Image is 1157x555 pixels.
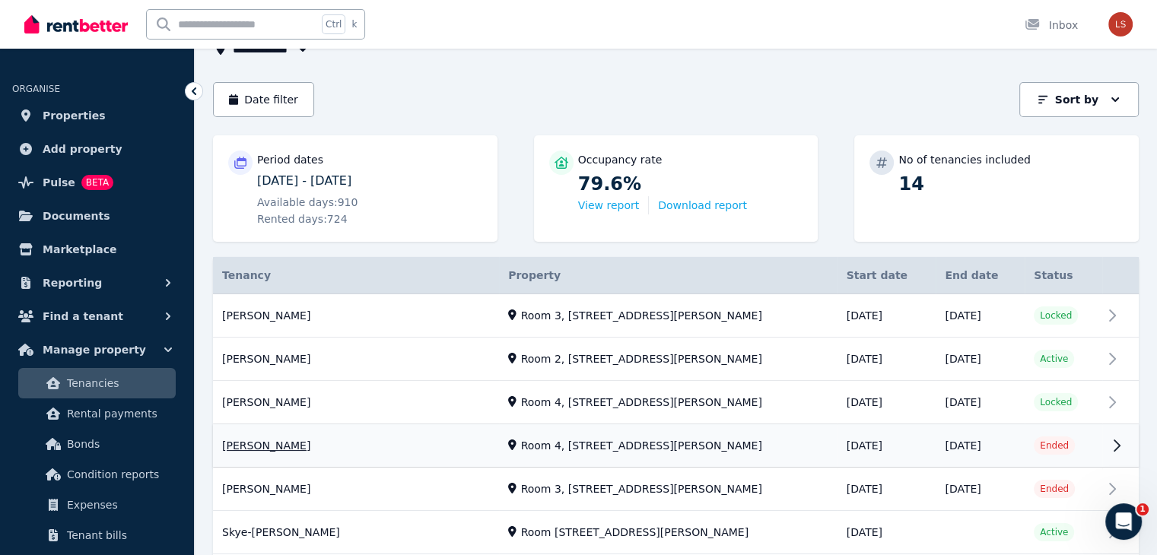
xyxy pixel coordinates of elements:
td: [DATE] [936,338,1025,381]
td: [DATE] [838,468,936,511]
span: Manage property [43,341,146,359]
td: [DATE] [936,468,1025,511]
td: [DATE] [936,381,1025,424]
th: Status [1025,257,1102,294]
td: [DATE] [838,511,936,554]
a: Tenancies [18,368,176,398]
a: View details for Hannah Edwards [213,338,1139,381]
a: View details for Skye-louise Scott [213,512,1139,554]
span: Find a tenant [43,307,123,325]
iframe: Intercom live chat [1105,503,1142,540]
button: Reporting [12,268,182,298]
a: Documents [12,201,182,231]
a: Properties [12,100,182,131]
p: Sort by [1055,92,1098,107]
span: Add property [43,140,122,158]
th: Property [499,257,838,294]
td: [DATE] [838,381,936,424]
span: ORGANISE [12,84,60,94]
span: Rental payments [67,404,170,423]
span: Reporting [43,274,102,292]
span: Tenancies [67,374,170,392]
span: Bonds [67,435,170,453]
a: View details for Olivia Page [213,382,1139,424]
td: [DATE] [838,424,936,468]
p: Period dates [257,152,323,167]
span: Documents [43,207,110,225]
img: RentBetter [24,13,128,36]
button: Find a tenant [12,301,182,331]
p: 79.6% [578,172,803,196]
a: Add property [12,134,182,164]
span: Tenancy [222,268,271,283]
span: Ctrl [322,14,345,34]
a: View details for Haley Johnson [213,294,1139,338]
th: Start date [838,257,936,294]
a: View details for Abbi Zanesco [213,425,1139,468]
a: Marketplace [12,234,182,265]
th: End date [936,257,1025,294]
a: View details for Imogen Harrison [213,468,1139,511]
span: Available days: 910 [257,195,358,210]
span: Pulse [43,173,75,192]
a: Bonds [18,429,176,459]
img: Luca Surman [1108,12,1133,36]
a: Tenant bills [18,520,176,550]
div: Inbox [1025,17,1078,33]
p: [DATE] - [DATE] [257,172,482,190]
td: [DATE] [838,338,936,381]
a: Condition reports [18,459,176,490]
span: BETA [81,175,113,190]
p: No of tenancies included [898,152,1030,167]
button: Download report [658,198,747,213]
a: PulseBETA [12,167,182,198]
span: Rented days: 724 [257,211,348,227]
button: Sort by [1019,82,1139,117]
td: [DATE] [936,424,1025,468]
span: Marketplace [43,240,116,258]
span: Tenant bills [67,526,170,544]
span: 1 [1136,503,1149,515]
span: Expenses [67,496,170,514]
span: Condition reports [67,465,170,484]
a: Expenses [18,490,176,520]
span: k [351,18,357,30]
p: 14 [898,172,1124,196]
p: Occupancy rate [578,152,663,167]
span: Properties [43,106,106,125]
button: View report [578,198,639,213]
button: Manage property [12,335,182,365]
a: Rental payments [18,398,176,429]
button: Date filter [213,82,314,117]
